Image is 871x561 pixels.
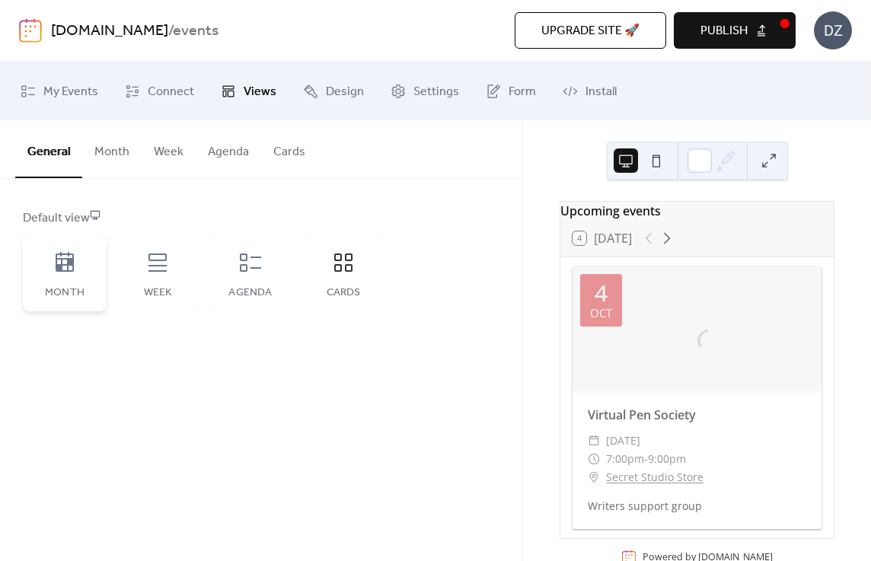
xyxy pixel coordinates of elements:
a: My Events [9,68,110,114]
div: Oct [590,308,612,319]
a: Design [292,68,375,114]
div: Upcoming events [560,202,834,220]
a: Form [474,68,547,114]
span: 7:00pm [606,450,644,468]
a: Connect [113,68,206,114]
button: Publish [674,12,796,49]
img: logo [19,18,42,43]
button: Agenda [196,120,261,177]
button: Cards [261,120,317,177]
button: Week [142,120,196,177]
span: Publish [700,22,748,40]
div: Default view [23,209,496,228]
button: Month [82,120,142,177]
span: Form [509,80,536,104]
div: Month [38,287,91,299]
div: Agenda [224,287,277,299]
span: 9:00pm [648,450,686,468]
div: 4 [595,282,608,304]
div: DZ [814,11,852,49]
a: Install [551,68,628,114]
span: Views [244,80,276,104]
div: ​ [588,432,600,450]
div: Week [131,287,184,299]
a: [DOMAIN_NAME] [51,17,168,46]
b: / [168,17,173,46]
button: General [15,120,82,178]
span: Connect [148,80,194,104]
b: events [173,17,219,46]
span: Settings [413,80,459,104]
a: Views [209,68,288,114]
div: ​ [588,450,600,468]
a: Settings [379,68,471,114]
span: My Events [43,80,98,104]
a: Secret Studio Store [606,468,703,486]
span: Upgrade site 🚀 [541,22,640,40]
div: Writers support group [573,498,822,514]
div: Virtual Pen Society [573,406,822,424]
span: [DATE] [606,432,640,450]
div: Cards [317,287,370,299]
span: - [644,450,648,468]
span: Install [585,80,617,104]
span: Design [326,80,364,104]
button: Upgrade site 🚀 [515,12,666,49]
div: ​ [588,468,600,486]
